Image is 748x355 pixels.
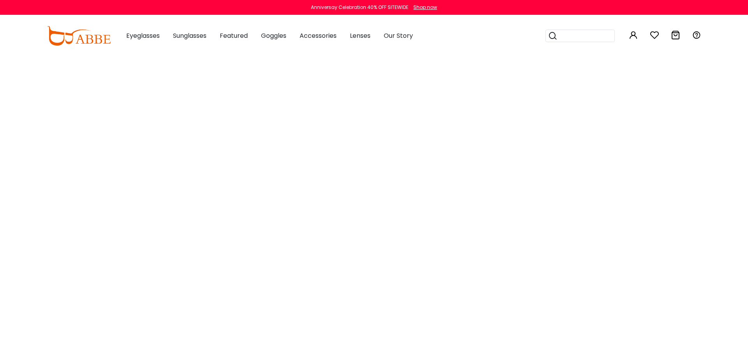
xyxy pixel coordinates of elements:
span: Sunglasses [173,31,206,40]
div: Shop now [413,4,437,11]
span: Goggles [261,31,286,40]
img: abbeglasses.com [47,26,111,46]
span: Accessories [300,31,337,40]
div: Anniversay Celebration 40% OFF SITEWIDE [311,4,408,11]
span: Featured [220,31,248,40]
span: Eyeglasses [126,31,160,40]
span: Our Story [384,31,413,40]
span: Lenses [350,31,370,40]
a: Shop now [409,4,437,11]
